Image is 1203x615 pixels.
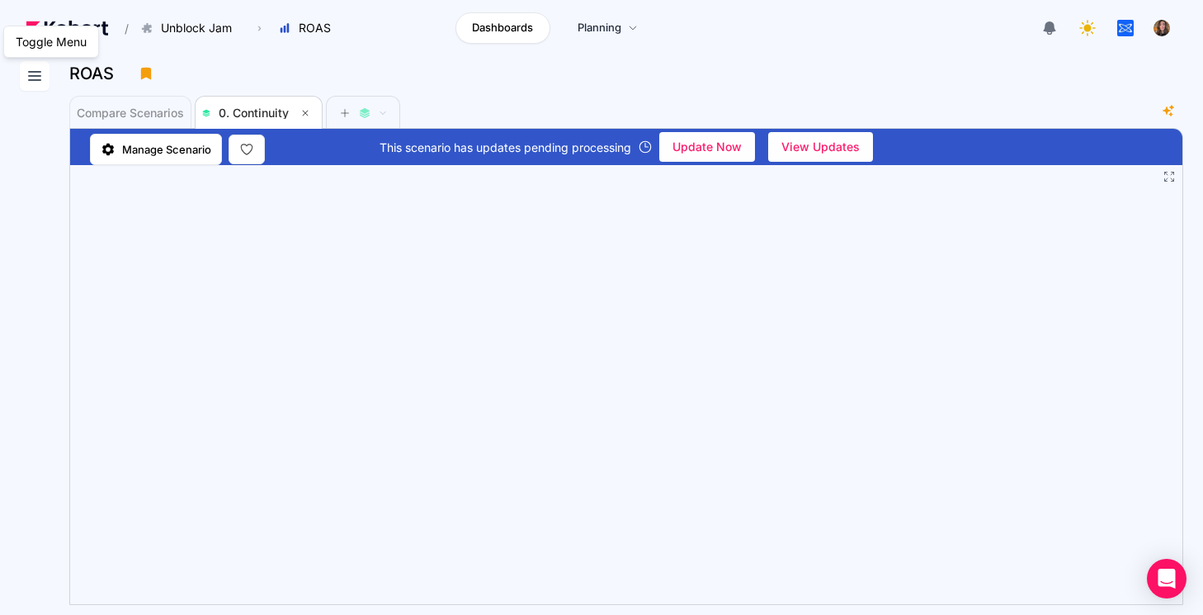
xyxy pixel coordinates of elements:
[455,12,550,44] a: Dashboards
[122,141,211,158] span: Manage Scenario
[1163,170,1176,183] button: Fullscreen
[380,139,631,156] span: This scenario has updates pending processing
[132,14,249,42] button: Unblock Jam
[219,106,289,120] span: 0. Continuity
[270,14,348,42] button: ROAS
[254,21,265,35] span: ›
[12,30,90,54] div: Toggle Menu
[781,135,860,159] span: View Updates
[672,135,742,159] span: Update Now
[472,20,533,36] span: Dashboards
[161,20,232,36] span: Unblock Jam
[578,20,621,36] span: Planning
[659,132,755,162] button: Update Now
[111,20,129,37] span: /
[90,134,222,165] a: Manage Scenario
[1117,20,1134,36] img: logo_tapnation_logo_20240723112628242335.jpg
[69,65,124,82] h3: ROAS
[1147,559,1186,598] div: Open Intercom Messenger
[26,21,108,35] img: Kohort logo
[768,132,873,162] button: View Updates
[560,12,655,44] a: Planning
[77,107,184,119] span: Compare Scenarios
[299,20,331,36] span: ROAS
